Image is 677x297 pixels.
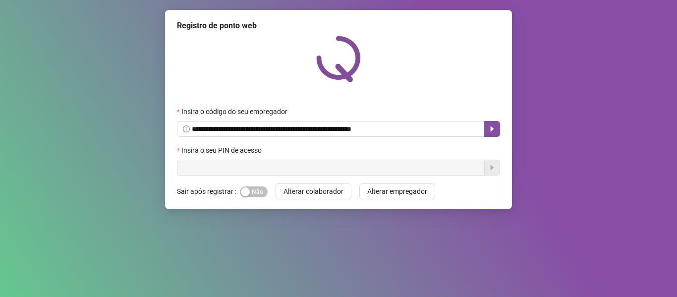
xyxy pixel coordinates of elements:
span: info-circle [183,125,190,132]
span: Alterar empregador [367,186,427,197]
button: Alterar colaborador [276,183,351,199]
button: Alterar empregador [359,183,435,199]
img: QRPoint [316,36,361,82]
label: Insira o código do seu empregador [177,106,294,117]
span: Alterar colaborador [283,186,343,197]
label: Sair após registrar [177,183,240,199]
div: Registro de ponto web [177,20,500,32]
label: Insira o seu PIN de acesso [177,145,268,156]
span: caret-right [488,125,496,133]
